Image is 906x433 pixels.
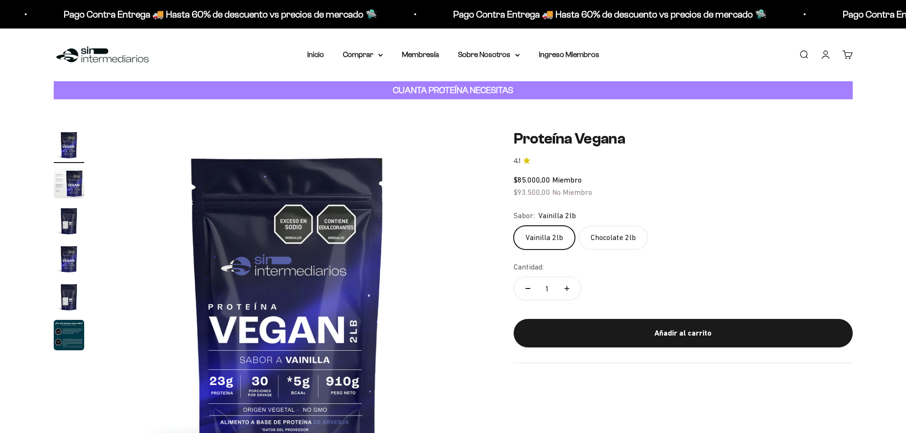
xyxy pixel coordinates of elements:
[62,7,375,22] p: Pago Contra Entrega 🚚 Hasta 60% de descuento vs precios de mercado 🛸
[514,188,550,196] span: $93.500,00
[514,156,520,166] span: 4.1
[54,320,84,350] img: Proteína Vegana
[54,282,84,315] button: Ir al artículo 5
[54,282,84,312] img: Proteína Vegana
[54,130,84,160] img: Proteína Vegana
[514,261,544,273] label: Cantidad:
[54,206,84,239] button: Ir al artículo 3
[514,175,550,184] span: $85.000,00
[514,130,853,148] h1: Proteína Vegana
[54,130,84,163] button: Ir al artículo 1
[514,156,853,166] a: 4.14.1 de 5.0 estrellas
[343,48,383,61] summary: Comprar
[533,327,834,339] div: Añadir al carrito
[538,210,576,222] span: Vainilla 2lb
[458,48,520,61] summary: Sobre Nosotros
[402,50,439,58] a: Membresía
[552,188,592,196] span: No Miembro
[514,277,542,300] button: Reducir cantidad
[54,206,84,236] img: Proteína Vegana
[451,7,765,22] p: Pago Contra Entrega 🚚 Hasta 60% de descuento vs precios de mercado 🛸
[54,168,84,201] button: Ir al artículo 2
[393,85,513,95] strong: CUANTA PROTEÍNA NECESITAS
[514,210,535,222] legend: Sabor:
[54,244,84,274] img: Proteína Vegana
[54,320,84,353] button: Ir al artículo 6
[552,175,582,184] span: Miembro
[514,319,853,347] button: Añadir al carrito
[539,50,599,58] a: Ingreso Miembros
[553,277,581,300] button: Aumentar cantidad
[54,168,84,198] img: Proteína Vegana
[307,50,324,58] a: Inicio
[54,244,84,277] button: Ir al artículo 4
